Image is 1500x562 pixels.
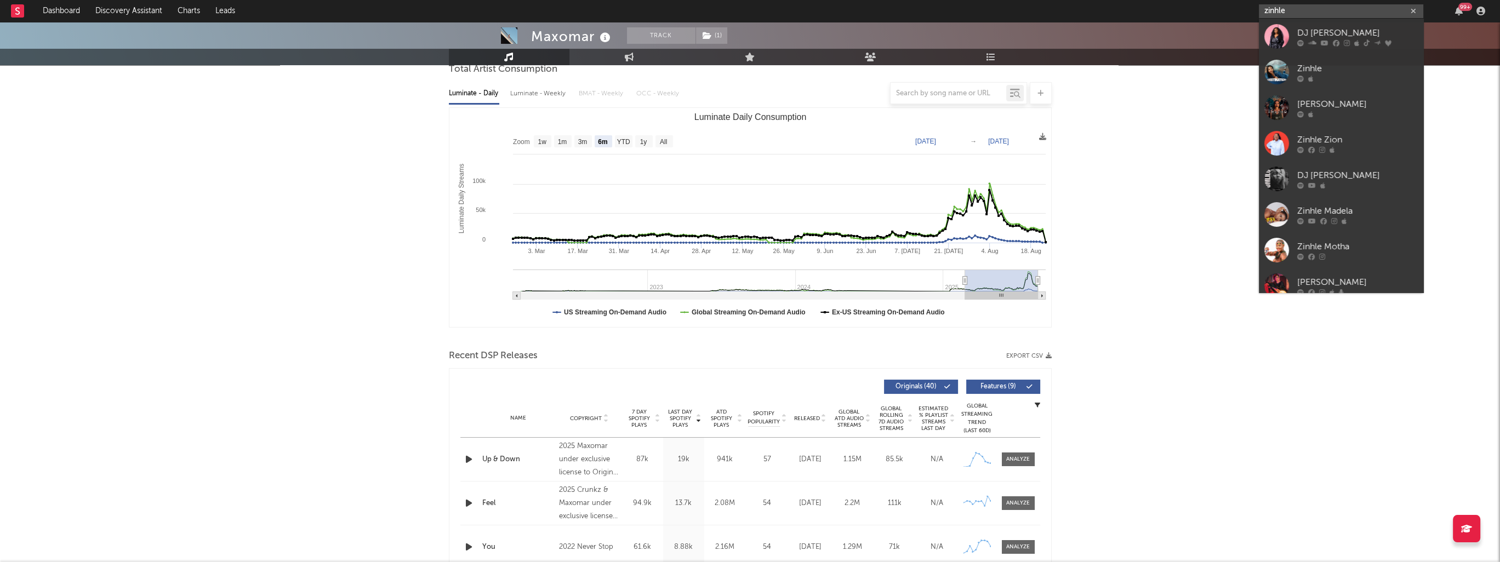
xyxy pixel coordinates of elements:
[659,138,666,146] text: All
[919,542,955,553] div: N/A
[1259,125,1423,161] a: Zinhle Zion
[691,308,805,316] text: Global Streaming On-Demand Audio
[696,27,727,44] button: (1)
[988,137,1009,145] text: [DATE]
[449,63,557,76] span: Total Artist Consumption
[559,484,619,523] div: 2025 Crunkz & Maxomar under exclusive license to Origins Inconclusive / Electronic
[732,248,754,254] text: 12. May
[1259,4,1423,18] input: Search for artists
[1297,98,1418,111] div: [PERSON_NAME]
[1259,197,1423,232] a: Zinhle Madela
[1297,26,1418,39] div: DJ [PERSON_NAME]
[1259,161,1423,197] a: DJ [PERSON_NAME]
[1455,7,1463,15] button: 99+
[919,405,949,432] span: Estimated % Playlist Streams Last Day
[919,454,955,465] div: N/A
[617,138,630,146] text: YTD
[876,405,906,432] span: Global Rolling 7D Audio Streams
[457,164,465,233] text: Luminate Daily Streams
[894,248,920,254] text: 7. [DATE]
[817,248,833,254] text: 9. Jun
[856,248,876,254] text: 23. Jun
[707,498,743,509] div: 2.08M
[559,440,619,479] div: 2025 Maxomar under exclusive license to Origins Inconclusive / Electronic
[559,541,619,554] div: 2022 Never Stop
[482,454,554,465] div: Up & Down
[482,414,554,422] div: Name
[834,498,871,509] div: 2.2M
[707,542,743,553] div: 2.16M
[482,236,485,243] text: 0
[694,112,806,122] text: Luminate Daily Consumption
[748,498,786,509] div: 54
[884,380,958,394] button: Originals(40)
[449,349,538,363] span: Recent DSP Releases
[564,308,666,316] text: US Streaming On-Demand Audio
[834,454,871,465] div: 1.15M
[876,454,913,465] div: 85.5k
[640,138,647,146] text: 1y
[919,498,955,509] div: N/A
[748,410,780,426] span: Spotify Popularity
[1259,268,1423,303] a: [PERSON_NAME]
[1259,19,1423,54] a: DJ [PERSON_NAME]
[891,383,942,390] span: Originals ( 40 )
[472,177,486,184] text: 100k
[538,138,546,146] text: 1w
[1020,248,1041,254] text: 18. Aug
[513,138,530,146] text: Zoom
[528,248,545,254] text: 3. Mar
[966,380,1040,394] button: Features(9)
[970,137,977,145] text: →
[625,498,660,509] div: 94.9k
[792,498,829,509] div: [DATE]
[567,248,588,254] text: 17. Mar
[578,138,587,146] text: 3m
[707,409,736,428] span: ATD Spotify Plays
[748,454,786,465] div: 57
[666,409,695,428] span: Last Day Spotify Plays
[973,383,1024,390] span: Features ( 9 )
[1297,169,1418,182] div: DJ [PERSON_NAME]
[707,454,743,465] div: 941k
[482,542,554,553] a: You
[1006,353,1052,359] button: Export CSV
[625,409,654,428] span: 7 Day Spotify Plays
[449,108,1051,327] svg: Luminate Daily Consumption
[792,454,829,465] div: [DATE]
[625,542,660,553] div: 61.6k
[1297,276,1418,289] div: [PERSON_NAME]
[794,415,820,422] span: Released
[1259,232,1423,268] a: Zinhle Motha
[834,542,871,553] div: 1.29M
[981,248,998,254] text: 4. Aug
[666,542,701,553] div: 8.88k
[608,248,629,254] text: 31. Mar
[1297,204,1418,217] div: Zinhle Madela
[792,542,829,553] div: [DATE]
[666,498,701,509] div: 13.7k
[627,27,695,44] button: Track
[961,402,994,435] div: Global Streaming Trend (Last 60D)
[695,27,728,44] span: ( 1 )
[1259,54,1423,90] a: Zinhle
[651,248,670,254] text: 14. Apr
[476,207,486,213] text: 50k
[666,454,701,465] div: 19k
[891,89,1006,98] input: Search by song name or URL
[482,498,554,509] a: Feel
[1297,240,1418,253] div: Zinhle Motha
[876,498,913,509] div: 111k
[831,308,944,316] text: Ex-US Streaming On-Demand Audio
[598,138,607,146] text: 6m
[834,409,864,428] span: Global ATD Audio Streams
[934,248,963,254] text: 21. [DATE]
[915,137,936,145] text: [DATE]
[1458,3,1472,11] div: 99 +
[557,138,567,146] text: 1m
[1297,62,1418,75] div: Zinhle
[570,415,602,422] span: Copyright
[773,248,795,254] text: 26. May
